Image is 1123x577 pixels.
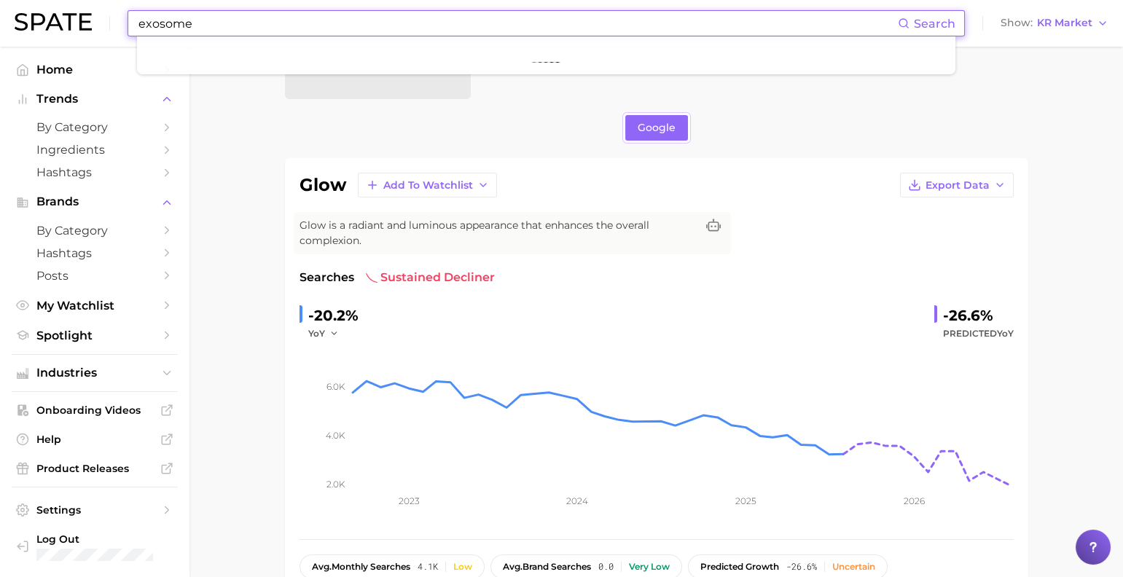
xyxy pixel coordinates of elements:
[914,17,955,31] span: Search
[943,325,1014,342] span: Predicted
[12,191,178,213] button: Brands
[36,366,153,380] span: Industries
[300,269,354,286] span: Searches
[12,499,178,521] a: Settings
[36,269,153,283] span: Posts
[300,176,346,194] h1: glow
[36,404,153,417] span: Onboarding Videos
[1037,19,1092,27] span: KR Market
[36,120,153,134] span: by Category
[629,562,670,572] div: Very low
[326,430,345,441] tspan: 4.0k
[900,173,1014,197] button: Export Data
[12,362,178,384] button: Industries
[36,299,153,313] span: My Watchlist
[12,161,178,184] a: Hashtags
[12,528,178,565] a: Log out. Currently logged in with e-mail doyeon@spate.nyc.
[312,562,410,572] span: monthly searches
[36,224,153,238] span: by Category
[366,272,377,283] img: sustained decliner
[926,179,990,192] span: Export Data
[598,562,614,572] span: 0.0
[137,11,898,36] input: Search here for a brand, industry, or ingredient
[308,304,359,327] div: -20.2%
[36,462,153,475] span: Product Releases
[12,58,178,81] a: Home
[997,14,1112,33] button: ShowKR Market
[12,242,178,264] a: Hashtags
[832,562,875,572] div: Uncertain
[12,294,178,317] a: My Watchlist
[36,195,153,208] span: Brands
[735,495,756,506] tspan: 2025
[36,329,153,342] span: Spotlight
[308,327,325,339] span: YoY
[36,503,153,517] span: Settings
[358,173,497,197] button: Add to Watchlist
[36,63,153,76] span: Home
[36,433,153,446] span: Help
[12,428,178,450] a: Help
[12,399,178,421] a: Onboarding Videos
[36,93,153,106] span: Trends
[503,562,591,572] span: brand searches
[15,13,92,31] img: SPATE
[625,115,688,141] a: Google
[398,495,419,506] tspan: 2023
[1001,19,1033,27] span: Show
[36,143,153,157] span: Ingredients
[566,495,587,506] tspan: 2024
[366,269,495,286] span: sustained decliner
[418,562,438,572] span: 4.1k
[12,458,178,479] a: Product Releases
[943,304,1014,327] div: -26.6%
[997,328,1014,339] span: YoY
[786,562,817,572] span: -26.6%
[12,324,178,347] a: Spotlight
[383,179,473,192] span: Add to Watchlist
[12,116,178,138] a: by Category
[638,122,676,134] span: Google
[312,561,332,572] abbr: average
[12,138,178,161] a: Ingredients
[453,562,472,572] div: Low
[36,533,166,546] span: Log Out
[700,562,779,572] span: predicted growth
[12,219,178,242] a: by Category
[903,495,924,506] tspan: 2026
[300,218,696,248] span: Glow is a radiant and luminous appearance that enhances the overall complexion.
[503,561,523,572] abbr: average
[326,478,345,489] tspan: 2.0k
[326,381,345,392] tspan: 6.0k
[12,264,178,287] a: Posts
[12,88,178,110] button: Trends
[36,165,153,179] span: Hashtags
[36,246,153,260] span: Hashtags
[308,325,340,342] button: YoY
